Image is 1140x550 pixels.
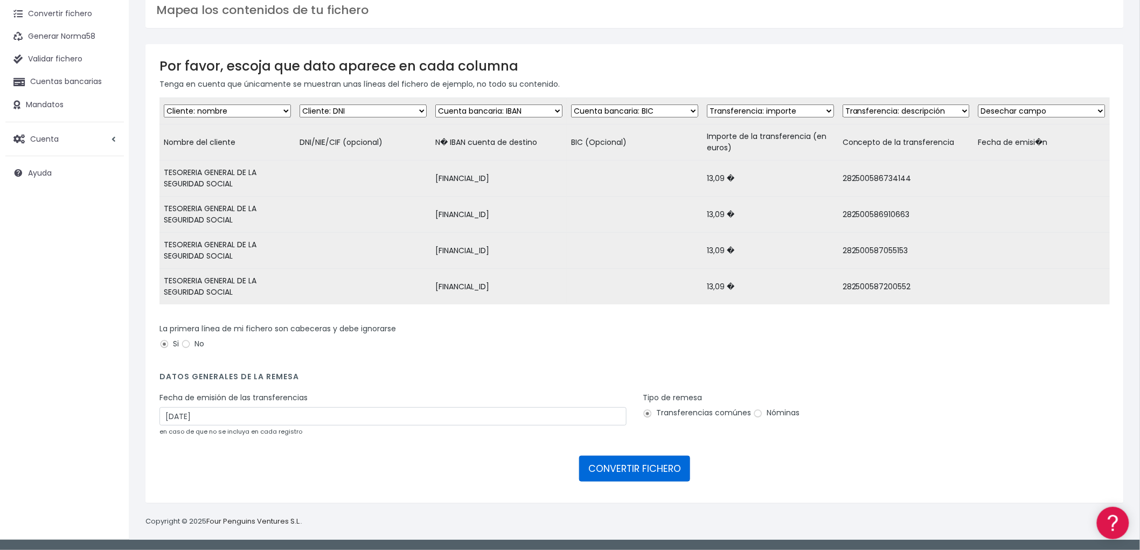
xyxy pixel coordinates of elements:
[838,197,974,233] td: 282500586910663
[431,233,567,269] td: [FINANCIAL_ID]
[431,197,567,233] td: [FINANCIAL_ID]
[838,269,974,305] td: 282500587200552
[206,516,301,526] a: Four Penguins Ventures S.L.
[159,323,396,335] label: La primera línea de mi fichero son cabeceras y debe ignorarse
[28,168,52,178] span: Ayuda
[431,161,567,197] td: [FINANCIAL_ID]
[295,124,431,161] td: DNI/NIE/CIF (opcional)
[838,161,974,197] td: 282500586734144
[643,392,702,403] label: Tipo de remesa
[431,269,567,305] td: [FINANCIAL_ID]
[838,233,974,269] td: 282500587055153
[5,25,124,48] a: Generar Norma58
[156,3,1113,17] h3: Mapea los contenidos de tu fichero
[159,197,295,233] td: TESORERIA GENERAL DE LA SEGURIDAD SOCIAL
[159,233,295,269] td: TESORERIA GENERAL DE LA SEGURIDAD SOCIAL
[159,392,308,403] label: Fecha de emisión de las transferencias
[567,124,703,161] td: BIC (Opcional)
[145,516,302,527] p: Copyright © 2025 .
[703,124,838,161] td: Importe de la transferencia (en euros)
[181,338,204,350] label: No
[159,372,1110,387] h4: Datos generales de la remesa
[5,128,124,150] a: Cuenta
[159,161,295,197] td: TESORERIA GENERAL DE LA SEGURIDAD SOCIAL
[703,197,838,233] td: 13,09 �
[159,338,179,350] label: Si
[579,456,690,482] button: CONVERTIR FICHERO
[30,133,59,144] span: Cuenta
[753,407,800,419] label: Nóminas
[5,94,124,116] a: Mandatos
[838,124,974,161] td: Concepto de la transferencia
[5,48,124,71] a: Validar fichero
[159,427,302,436] small: en caso de que no se incluya en cada registro
[703,161,838,197] td: 13,09 �
[643,407,751,419] label: Transferencias comúnes
[703,269,838,305] td: 13,09 �
[5,71,124,93] a: Cuentas bancarias
[974,124,1110,161] td: Fecha de emisi�n
[5,3,124,25] a: Convertir fichero
[159,58,1110,74] h3: Por favor, escoja que dato aparece en cada columna
[703,233,838,269] td: 13,09 �
[159,269,295,305] td: TESORERIA GENERAL DE LA SEGURIDAD SOCIAL
[159,124,295,161] td: Nombre del cliente
[431,124,567,161] td: N� IBAN cuenta de destino
[5,162,124,184] a: Ayuda
[159,78,1110,90] p: Tenga en cuenta que únicamente se muestran unas líneas del fichero de ejemplo, no todo su contenido.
